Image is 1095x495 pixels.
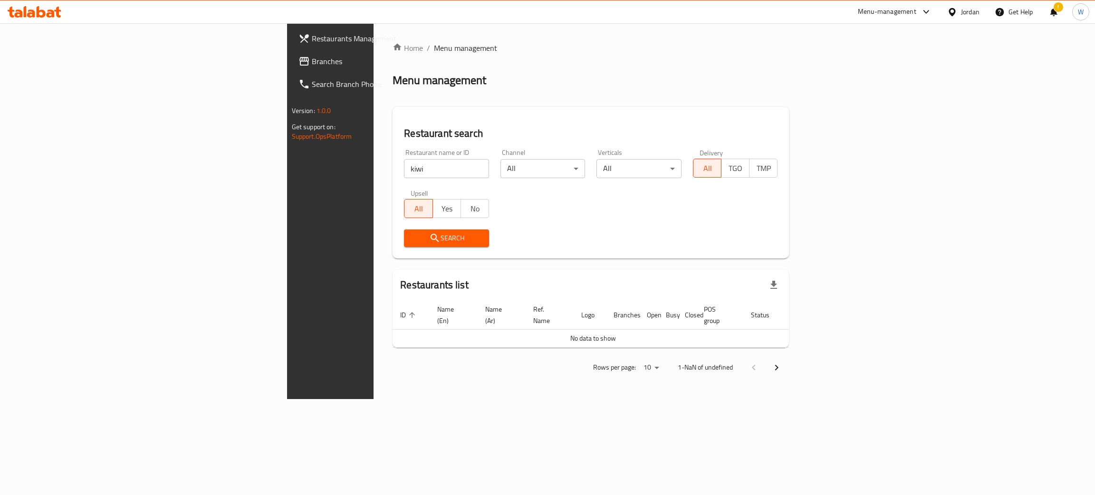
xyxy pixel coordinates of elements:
[570,332,616,344] span: No data to show
[404,229,489,247] button: Search
[292,121,336,133] span: Get support on:
[693,159,721,178] button: All
[500,159,586,178] div: All
[704,304,732,326] span: POS group
[753,162,774,175] span: TMP
[697,162,718,175] span: All
[291,50,470,73] a: Branches
[437,304,466,326] span: Name (En)
[678,362,733,373] p: 1-NaN of undefined
[408,202,429,216] span: All
[312,33,462,44] span: Restaurants Management
[765,356,788,379] button: Next page
[751,309,782,321] span: Status
[465,202,485,216] span: No
[393,42,789,54] nav: breadcrumb
[639,301,658,330] th: Open
[749,159,778,178] button: TMP
[485,304,514,326] span: Name (Ar)
[721,159,749,178] button: TGO
[700,149,723,156] label: Delivery
[762,274,785,296] div: Export file
[677,301,696,330] th: Closed
[400,309,418,321] span: ID
[412,232,481,244] span: Search
[400,278,468,292] h2: Restaurants list
[411,190,428,196] label: Upsell
[596,159,682,178] div: All
[437,202,457,216] span: Yes
[312,56,462,67] span: Branches
[593,362,636,373] p: Rows per page:
[725,162,746,175] span: TGO
[961,7,980,17] div: Jordan
[640,361,663,375] div: Rows per page:
[317,105,331,117] span: 1.0.0
[658,301,677,330] th: Busy
[404,126,778,141] h2: Restaurant search
[404,159,489,178] input: Search for restaurant name or ID..
[292,130,352,143] a: Support.OpsPlatform
[291,73,470,95] a: Search Branch Phone
[404,199,432,218] button: All
[606,301,639,330] th: Branches
[432,199,461,218] button: Yes
[461,199,489,218] button: No
[312,78,462,90] span: Search Branch Phone
[533,304,562,326] span: Ref. Name
[393,301,826,348] table: enhanced table
[1078,7,1084,17] span: W
[574,301,606,330] th: Logo
[291,27,470,50] a: Restaurants Management
[858,6,916,18] div: Menu-management
[292,105,315,117] span: Version:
